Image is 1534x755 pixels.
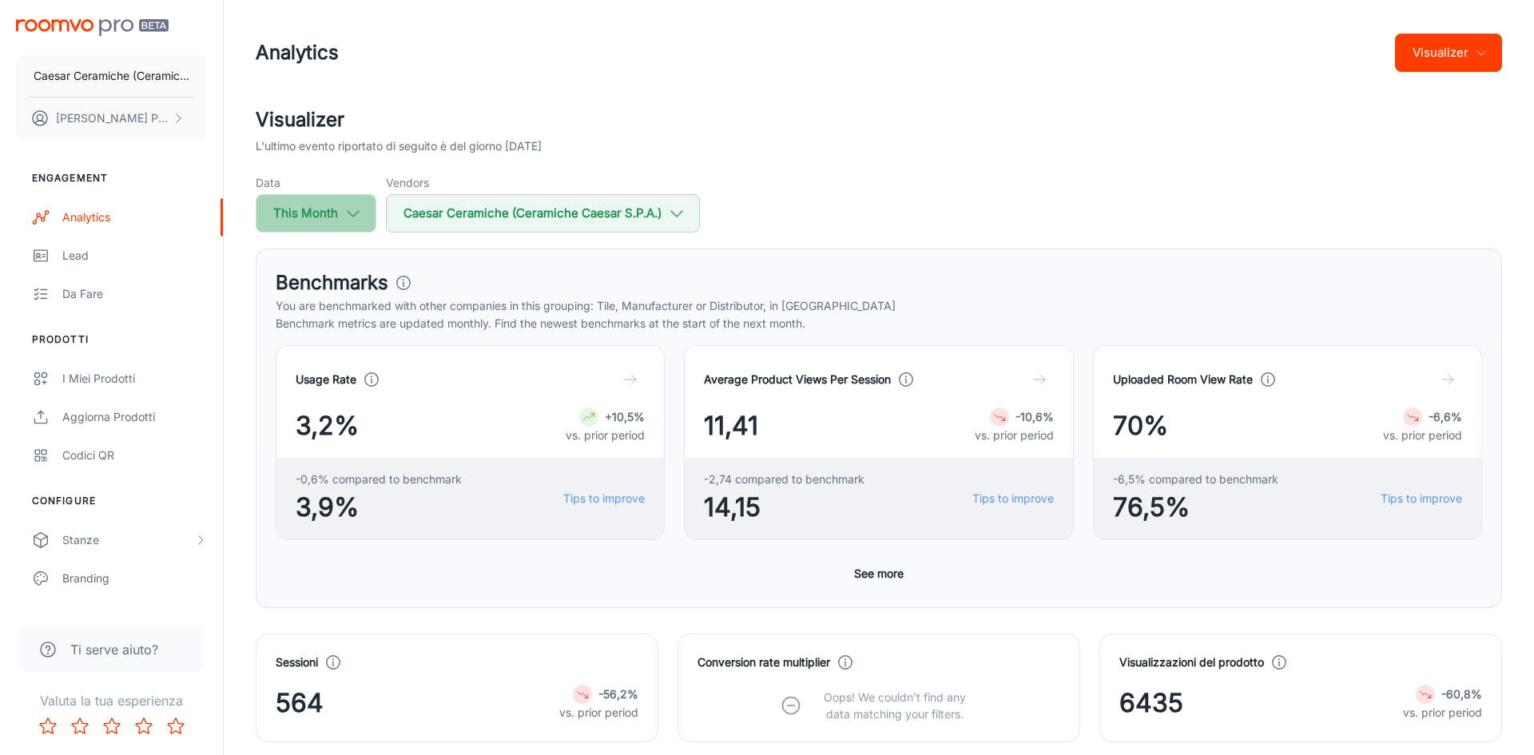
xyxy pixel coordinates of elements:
[16,19,169,36] img: Roomvo PRO Beta
[1429,410,1462,423] strong: -6,6%
[1113,407,1168,445] span: 70%
[34,67,189,85] p: Caesar Ceramiche (Ceramiche Caesar S.P.A.)
[62,370,207,387] div: I miei prodotti
[1113,471,1278,488] span: -6,5% compared to benchmark
[64,710,96,742] button: Rate 2 star
[386,194,700,232] button: Caesar Ceramiche (Ceramiche Caesar S.P.A.)
[13,691,210,710] p: Valuta la tua esperienza
[276,268,388,297] h3: Benchmarks
[697,654,830,671] h4: Conversion rate multiplier
[563,490,645,507] a: Tips to improve
[62,247,207,264] div: Lead
[704,371,891,388] h4: Average Product Views Per Session
[256,105,1502,134] h2: Visualizer
[16,97,207,139] button: [PERSON_NAME] Patrian
[256,174,376,191] h5: Data
[1441,687,1482,701] strong: -60,8%
[256,194,376,232] button: This Month
[96,710,128,742] button: Rate 3 star
[1015,410,1054,423] strong: -10,6%
[1119,684,1183,722] span: 6435
[598,687,638,701] strong: -56,2%
[566,427,645,444] p: vs. prior period
[704,407,758,445] span: 11,41
[386,174,700,191] h5: Vendors
[276,297,1482,315] p: You are benchmarked with other companies in this grouping: Tile, Manufacturer or Distributor, in ...
[1395,34,1502,72] button: Visualizer
[559,704,638,721] p: vs. prior period
[62,285,207,303] div: Da fare
[296,407,359,445] span: 3,2%
[848,559,910,588] button: See more
[62,209,207,226] div: Analytics
[62,531,194,549] div: Stanze
[32,710,64,742] button: Rate 1 star
[276,684,324,722] span: 564
[972,490,1054,507] a: Tips to improve
[276,654,318,671] h4: Sessioni
[605,410,645,423] strong: +10,5%
[160,710,192,742] button: Rate 5 star
[1381,490,1462,507] a: Tips to improve
[296,488,462,527] span: 3,9%
[1119,654,1264,671] h4: Visualizzazioni del prodotto
[70,640,158,659] span: Ti serve aiuto?
[62,608,207,626] div: Texts
[1113,488,1278,527] span: 76,5%
[256,38,339,67] h1: Analytics
[1403,704,1482,721] p: vs. prior period
[62,447,207,464] div: Codici QR
[296,471,462,488] span: -0,6% compared to benchmark
[62,408,207,426] div: Aggiorna prodotti
[256,137,542,155] p: L'ultimo evento riportato di seguito è del giorno [DATE]
[975,427,1054,444] p: vs. prior period
[812,689,978,722] p: Oops! We couldn’t find any data matching your filters.
[704,488,864,527] span: 14,15
[276,315,1482,332] p: Benchmark metrics are updated monthly. Find the newest benchmarks at the start of the next month.
[1113,371,1253,388] h4: Uploaded Room View Rate
[704,471,864,488] span: -2,74 compared to benchmark
[16,55,207,97] button: Caesar Ceramiche (Ceramiche Caesar S.P.A.)
[62,570,207,587] div: Branding
[296,371,356,388] h4: Usage Rate
[1383,427,1462,444] p: vs. prior period
[56,109,169,127] p: [PERSON_NAME] Patrian
[128,710,160,742] button: Rate 4 star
